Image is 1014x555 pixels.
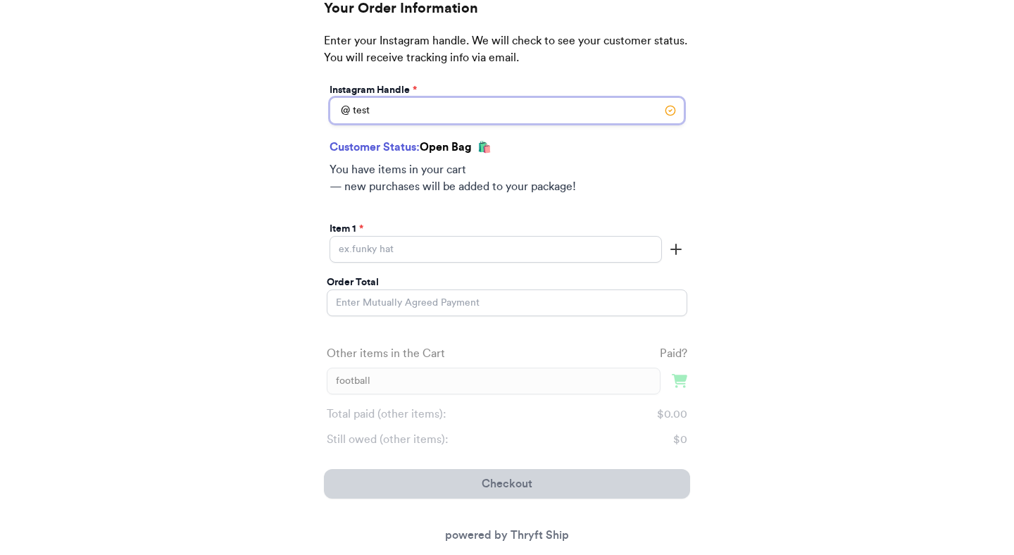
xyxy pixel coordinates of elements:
[660,345,687,362] p: Paid?
[327,275,379,289] label: Order Total
[330,222,363,236] label: Item 1
[673,431,687,448] span: $0
[330,161,684,195] p: You have items in your cart — new purchases will be added to your package!
[327,431,687,448] p: Still owed (other items):
[477,139,492,156] span: 🛍️
[330,142,420,153] span: Customer Status:
[657,406,687,423] span: $ 0.00
[330,236,662,263] input: ex.funky hat
[445,530,569,541] a: powered by Thryft Ship
[330,97,350,124] div: @
[324,469,690,499] button: Checkout
[327,289,687,316] input: Enter Mutually Agreed Payment
[330,83,417,97] label: Instagram Handle
[420,142,472,153] span: Open Bag
[324,32,690,80] p: Enter your Instagram handle. We will check to see your customer status. You will receive tracking...
[327,406,687,423] p: Total paid (other items):
[327,345,445,362] p: Other items in the Cart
